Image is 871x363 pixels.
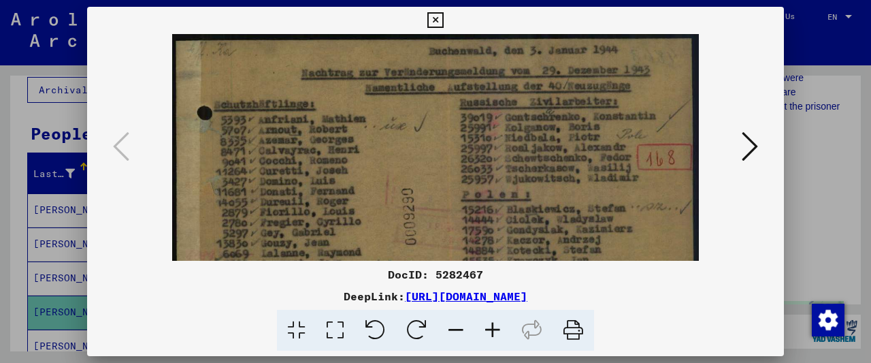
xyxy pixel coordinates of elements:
div: Change consent [811,303,844,336]
a: [URL][DOMAIN_NAME] [405,289,527,303]
div: DocID: 5282467 [87,266,784,283]
img: Change consent [812,304,844,336]
div: DeepLink: [87,288,784,304]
